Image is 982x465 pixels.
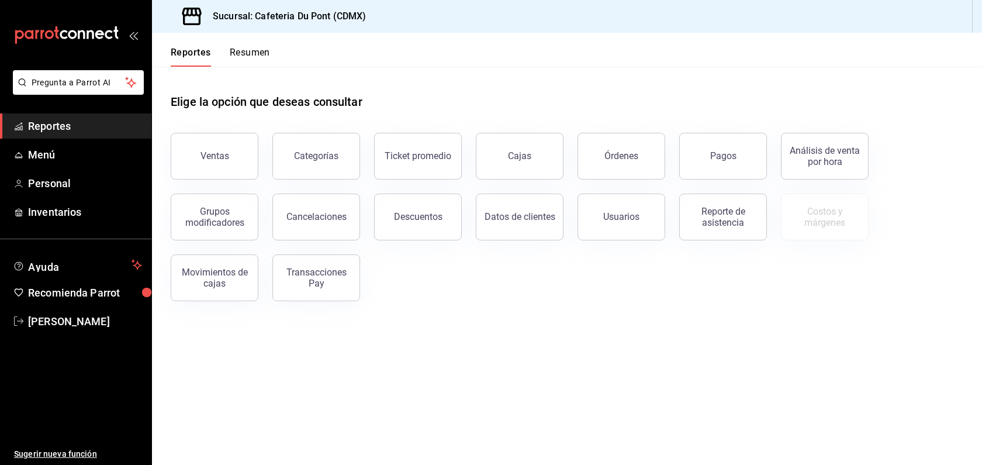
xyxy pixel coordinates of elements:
button: Órdenes [578,133,665,180]
div: navigation tabs [171,47,270,67]
div: Análisis de venta por hora [789,145,861,167]
div: Descuentos [394,211,442,222]
span: Inventarios [28,204,142,220]
div: Transacciones Pay [280,267,352,289]
button: Grupos modificadores [171,194,258,240]
div: Usuarios [603,211,639,222]
span: Menú [28,147,142,163]
button: Reporte de asistencia [679,194,767,240]
div: Datos de clientes [485,211,555,222]
button: Categorías [272,133,360,180]
div: Costos y márgenes [789,206,861,228]
span: Ayuda [28,258,127,272]
div: Movimientos de cajas [178,267,251,289]
button: Usuarios [578,194,665,240]
div: Reporte de asistencia [687,206,759,228]
h3: Sucursal: Cafeteria Du Pont (CDMX) [203,9,366,23]
span: Recomienda Parrot [28,285,142,301]
button: Resumen [230,47,270,67]
button: Análisis de venta por hora [781,133,869,180]
div: Pagos [710,150,736,161]
span: Reportes [28,118,142,134]
button: open_drawer_menu [129,30,138,40]
a: Pregunta a Parrot AI [8,85,144,97]
div: Ventas [200,150,229,161]
button: Cancelaciones [272,194,360,240]
button: Pagos [679,133,767,180]
button: Reportes [171,47,211,67]
span: Sugerir nueva función [14,448,142,460]
div: Ticket promedio [385,150,451,161]
button: Descuentos [374,194,462,240]
h1: Elige la opción que deseas consultar [171,93,362,111]
button: Pregunta a Parrot AI [13,70,144,95]
button: Cajas [476,133,563,180]
span: Pregunta a Parrot AI [32,77,126,89]
div: Cajas [508,150,531,161]
div: Grupos modificadores [178,206,251,228]
button: Contrata inventarios para ver este reporte [781,194,869,240]
span: [PERSON_NAME] [28,314,142,329]
button: Transacciones Pay [272,254,360,301]
div: Órdenes [604,150,638,161]
button: Movimientos de cajas [171,254,258,301]
button: Ventas [171,133,258,180]
div: Categorías [294,150,338,161]
div: Cancelaciones [286,211,347,222]
button: Ticket promedio [374,133,462,180]
button: Datos de clientes [476,194,563,240]
span: Personal [28,175,142,191]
